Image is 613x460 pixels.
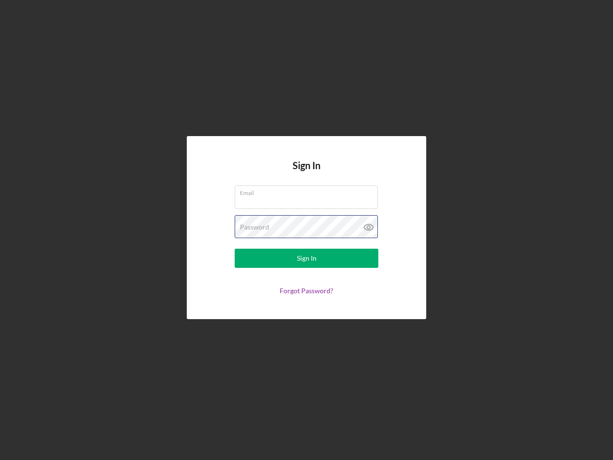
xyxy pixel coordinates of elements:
[235,249,378,268] button: Sign In
[240,186,378,196] label: Email
[293,160,320,185] h4: Sign In
[240,223,269,231] label: Password
[280,287,333,295] a: Forgot Password?
[297,249,317,268] div: Sign In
